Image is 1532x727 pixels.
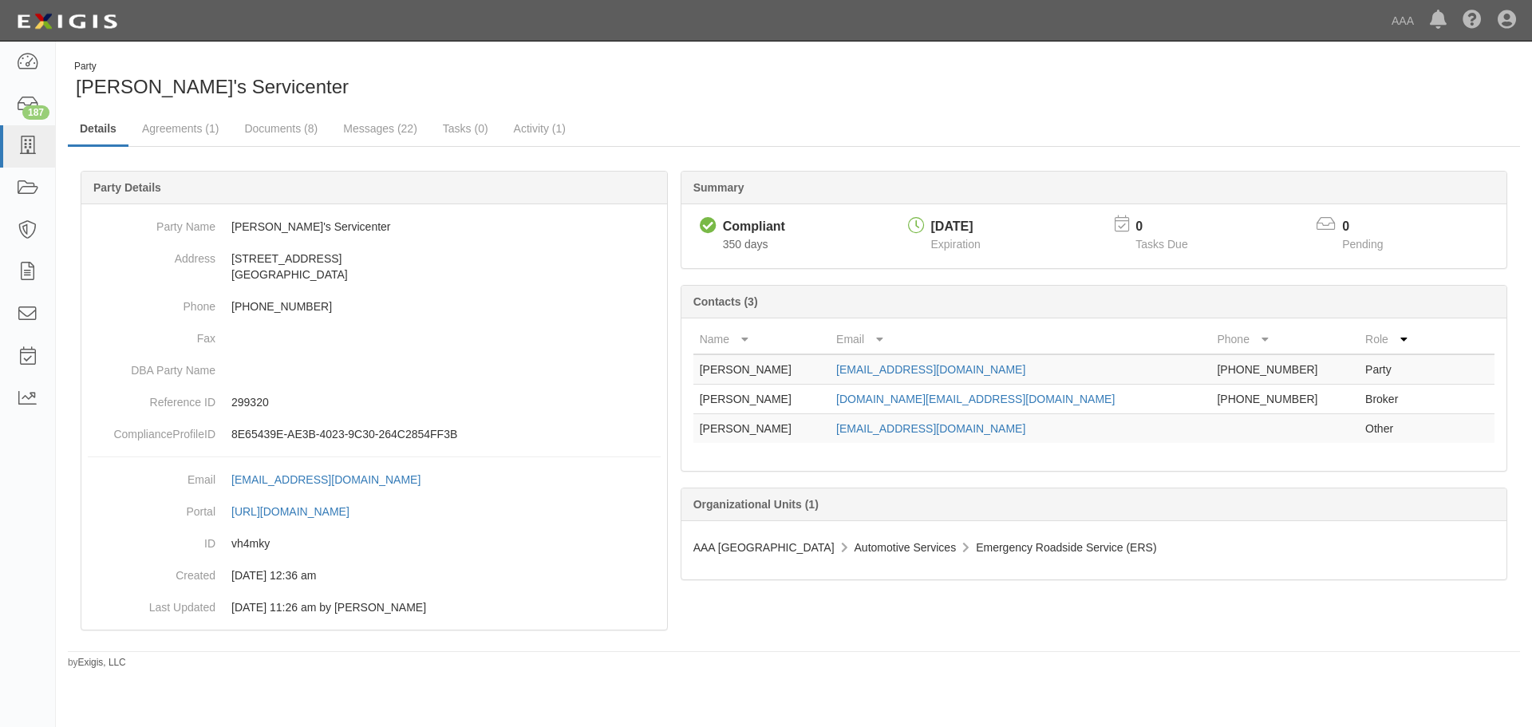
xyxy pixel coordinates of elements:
[88,386,215,410] dt: Reference ID
[723,238,768,251] span: Since 10/23/2024
[231,505,367,518] a: [URL][DOMAIN_NAME]
[693,385,830,414] td: [PERSON_NAME]
[723,218,785,236] div: Compliant
[836,393,1115,405] a: [DOMAIN_NAME][EMAIL_ADDRESS][DOMAIN_NAME]
[12,7,122,36] img: logo-5460c22ac91f19d4615b14bd174203de0afe785f0fc80cf4dbbc73dc1793850b.png
[1359,414,1431,444] td: Other
[88,243,215,267] dt: Address
[68,113,128,147] a: Details
[331,113,429,144] a: Messages (22)
[88,322,215,346] dt: Fax
[88,290,661,322] dd: [PHONE_NUMBER]
[693,498,819,511] b: Organizational Units (1)
[1342,238,1383,251] span: Pending
[88,464,215,488] dt: Email
[88,496,215,520] dt: Portal
[1359,325,1431,354] th: Role
[68,656,126,670] small: by
[78,657,126,668] a: Exigis, LLC
[88,591,661,623] dd: 04/15/2024 11:26 am by Benjamin Tully
[931,218,981,236] div: [DATE]
[1135,218,1207,236] p: 0
[88,354,215,378] dt: DBA Party Name
[693,354,830,385] td: [PERSON_NAME]
[68,60,782,101] div: Freddie's Servicenter
[836,422,1025,435] a: [EMAIL_ADDRESS][DOMAIN_NAME]
[88,559,661,591] dd: 03/10/2023 12:36 am
[231,426,661,442] p: 8E65439E-AE3B-4023-9C30-264C2854FF3B
[88,243,661,290] dd: [STREET_ADDRESS] [GEOGRAPHIC_DATA]
[231,394,661,410] p: 299320
[931,238,981,251] span: Expiration
[1342,218,1403,236] p: 0
[22,105,49,120] div: 187
[1463,11,1482,30] i: Help Center - Complianz
[88,290,215,314] dt: Phone
[93,181,161,194] b: Party Details
[88,559,215,583] dt: Created
[855,541,957,554] span: Automotive Services
[1210,354,1359,385] td: [PHONE_NUMBER]
[836,363,1025,376] a: [EMAIL_ADDRESS][DOMAIN_NAME]
[88,527,661,559] dd: vh4mky
[231,473,438,486] a: [EMAIL_ADDRESS][DOMAIN_NAME]
[431,113,500,144] a: Tasks (0)
[231,472,421,488] div: [EMAIL_ADDRESS][DOMAIN_NAME]
[693,414,830,444] td: [PERSON_NAME]
[1210,385,1359,414] td: [PHONE_NUMBER]
[976,541,1156,554] span: Emergency Roadside Service (ERS)
[1359,385,1431,414] td: Broker
[830,325,1210,354] th: Email
[88,591,215,615] dt: Last Updated
[74,60,349,73] div: Party
[700,218,717,235] i: Compliant
[76,76,349,97] span: [PERSON_NAME]'s Servicenter
[693,181,744,194] b: Summary
[502,113,578,144] a: Activity (1)
[693,541,835,554] span: AAA [GEOGRAPHIC_DATA]
[693,325,830,354] th: Name
[88,211,215,235] dt: Party Name
[693,295,758,308] b: Contacts (3)
[130,113,231,144] a: Agreements (1)
[232,113,330,144] a: Documents (8)
[88,211,661,243] dd: [PERSON_NAME]'s Servicenter
[1210,325,1359,354] th: Phone
[1135,238,1187,251] span: Tasks Due
[1384,5,1422,37] a: AAA
[88,527,215,551] dt: ID
[1359,354,1431,385] td: Party
[88,418,215,442] dt: ComplianceProfileID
